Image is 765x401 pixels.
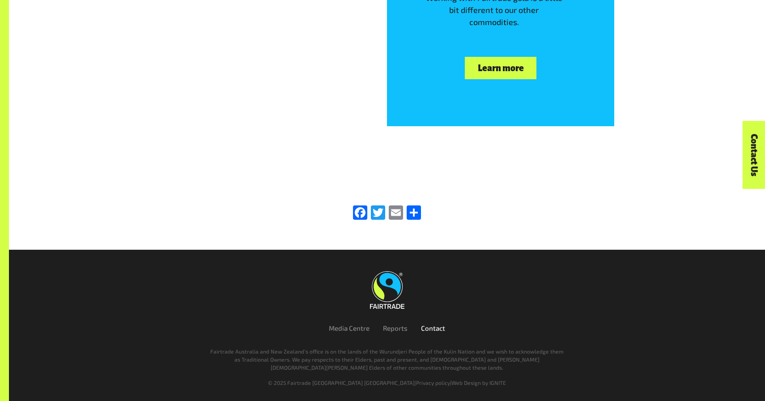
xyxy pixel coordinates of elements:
a: Twitter [369,205,387,221]
img: Fairtrade Australia New Zealand logo [370,271,404,309]
span: © 2025 Fairtrade [GEOGRAPHIC_DATA] [GEOGRAPHIC_DATA] [268,380,415,386]
a: Learn more [465,57,536,80]
a: Contact [421,324,445,332]
a: Web Design by IGNITE [451,380,506,386]
a: Media Centre [329,324,370,332]
p: Fairtrade Australia and New Zealand’s office is on the lands of the Wurundjeri People of the Kuli... [209,347,565,371]
a: Privacy policy [416,380,450,386]
a: Share [405,205,423,221]
a: Facebook [351,205,369,221]
a: Reports [383,324,408,332]
div: | | [118,379,656,387]
a: Email [387,205,405,221]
